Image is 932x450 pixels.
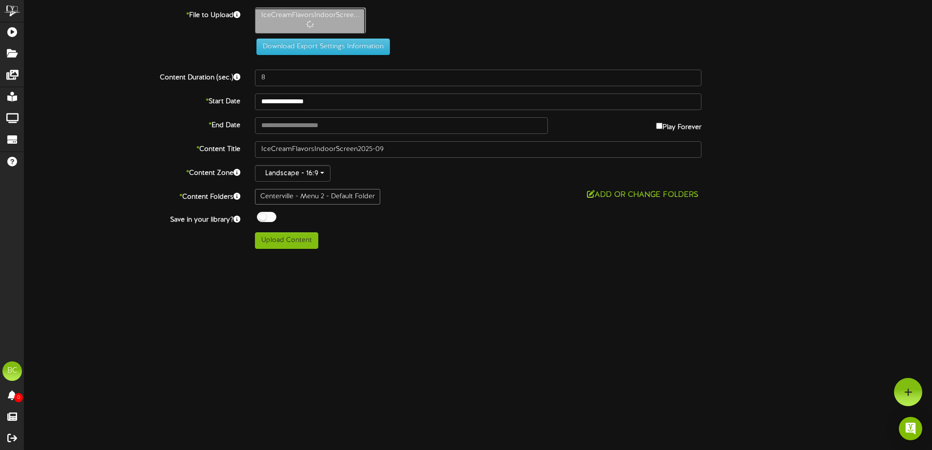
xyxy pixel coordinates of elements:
button: Landscape - 16:9 [255,165,330,182]
button: Download Export Settings Information [256,38,390,55]
button: Add or Change Folders [584,189,701,201]
span: 0 [14,393,23,402]
div: BC [2,361,22,381]
input: Title of this Content [255,141,701,158]
button: Upload Content [255,232,318,249]
div: Centerville - Menu 2 - Default Folder [255,189,380,205]
label: Play Forever [656,117,701,132]
a: Download Export Settings Information [252,43,390,50]
input: Play Forever [656,123,662,129]
label: Start Date [17,94,248,107]
div: Open Intercom Messenger [899,417,922,440]
label: Content Duration (sec.) [17,70,248,83]
label: End Date [17,117,248,131]
label: Content Folders [17,189,248,202]
label: File to Upload [17,7,248,20]
label: Content Zone [17,165,248,178]
label: Content Title [17,141,248,154]
label: Save in your library? [17,212,248,225]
